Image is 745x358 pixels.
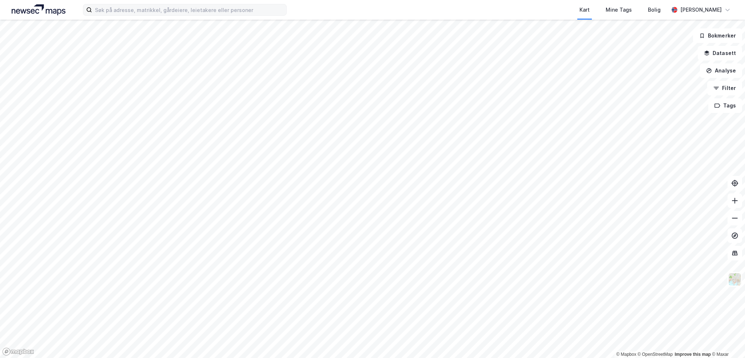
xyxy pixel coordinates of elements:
div: [PERSON_NAME] [680,5,722,14]
div: Kart [579,5,590,14]
div: Mine Tags [606,5,632,14]
div: Bolig [648,5,661,14]
iframe: Chat Widget [709,323,745,358]
img: logo.a4113a55bc3d86da70a041830d287a7e.svg [12,4,65,15]
input: Søk på adresse, matrikkel, gårdeiere, leietakere eller personer [92,4,286,15]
